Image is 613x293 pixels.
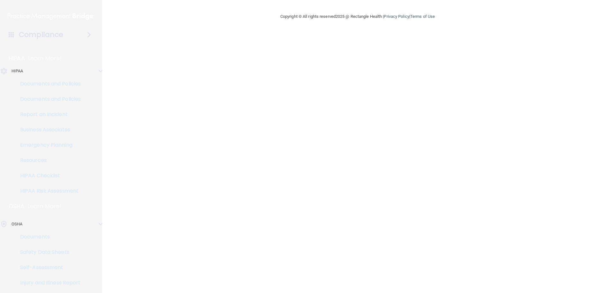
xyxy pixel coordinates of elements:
p: Learn More! [28,202,62,210]
p: OSHA [9,202,25,210]
p: HIPAA Risk Assessment [4,188,91,194]
p: HIPAA Checklist [4,172,91,179]
p: Business Associates [4,127,91,133]
p: OSHA [11,220,22,228]
h4: Compliance [19,30,63,39]
p: Learn More! [28,55,62,62]
p: Resources [4,157,91,164]
p: HIPAA [9,55,25,62]
p: Report an Incident [4,111,91,118]
div: Copyright © All rights reserved 2025 @ Rectangle Health | | [241,6,474,27]
a: Privacy Policy [384,14,409,19]
p: Emergency Planning [4,142,91,148]
p: Documents and Policies [4,81,91,87]
p: Documents and Policies [4,96,91,102]
a: Terms of Use [410,14,435,19]
p: HIPAA [11,67,23,75]
p: Documents [4,234,91,240]
p: Safety Data Sheets [4,249,91,255]
p: Injury and Illness Report [4,280,91,286]
img: PMB logo [8,10,95,23]
p: Self-Assessment [4,264,91,271]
